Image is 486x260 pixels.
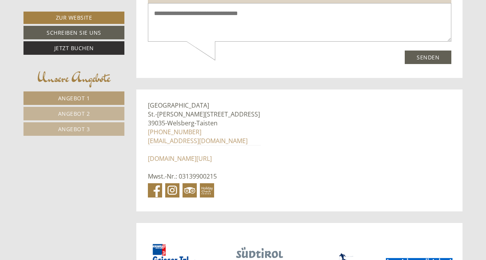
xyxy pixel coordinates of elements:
[58,110,90,117] span: Angebot 2
[23,12,124,24] a: Zur Website
[137,6,166,19] div: [DATE]
[176,172,217,181] span: : 03139900215
[148,128,201,136] a: [PHONE_NUMBER]
[23,41,124,55] a: Jetzt buchen
[148,137,248,145] a: [EMAIL_ADDRESS][DOMAIN_NAME]
[148,110,260,118] span: St.-[PERSON_NAME][STREET_ADDRESS]
[257,203,303,217] button: Senden
[23,68,124,88] div: Unsere Angebote
[6,21,132,44] div: Guten Tag, wie können wir Ihnen helfen?
[23,26,124,39] a: Schreiben Sie uns
[58,125,90,133] span: Angebot 3
[12,22,129,29] div: [GEOGRAPHIC_DATA]
[58,95,90,102] span: Angebot 1
[12,37,129,43] small: 20:51
[136,89,272,211] div: - Mwst.-Nr.
[148,101,209,110] span: [GEOGRAPHIC_DATA]
[167,119,218,127] span: Welsberg-Taisten
[148,119,165,127] span: 39035
[148,154,212,163] a: [DOMAIN_NAME][URL]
